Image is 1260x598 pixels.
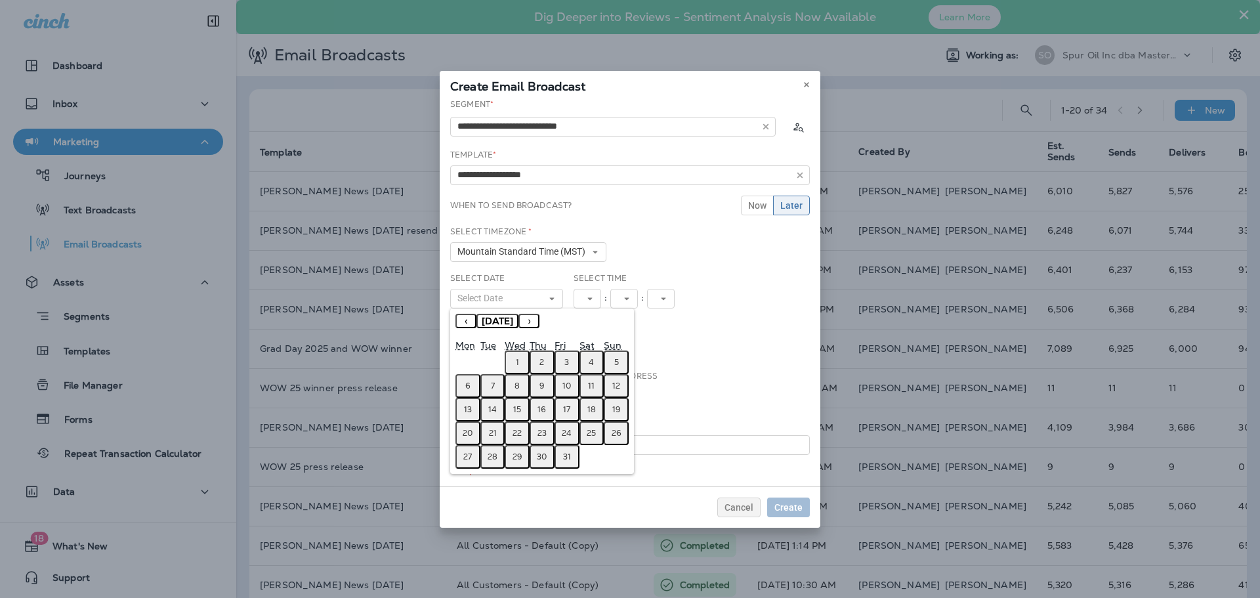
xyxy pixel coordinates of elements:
[530,374,555,398] button: October 9, 2025
[604,374,629,398] button: October 12, 2025
[488,452,497,462] abbr: October 28, 2025
[786,115,810,139] button: Calculate the estimated number of emails to be sent based on selected segment. (This could take a...
[562,381,571,391] abbr: October 10, 2025
[604,351,629,374] button: October 5, 2025
[579,421,604,445] button: October 25, 2025
[555,374,579,398] button: October 10, 2025
[514,381,520,391] abbr: October 8, 2025
[724,503,753,512] span: Cancel
[440,71,820,98] div: Create Email Broadcast
[513,428,522,438] abbr: October 22, 2025
[480,374,505,398] button: October 7, 2025
[505,374,530,398] button: October 8, 2025
[513,452,522,462] abbr: October 29, 2025
[476,314,518,328] button: [DATE]
[450,289,563,309] button: Select Date
[612,381,620,391] abbr: October 12, 2025
[579,374,604,398] button: October 11, 2025
[530,398,555,421] button: October 16, 2025
[530,445,555,469] button: October 30, 2025
[463,428,472,438] abbr: October 20, 2025
[563,404,570,415] abbr: October 17, 2025
[505,339,525,351] abbr: Wednesday
[774,503,803,512] span: Create
[601,289,610,309] div: :
[537,404,546,415] abbr: October 16, 2025
[638,289,647,309] div: :
[505,445,530,469] button: October 29, 2025
[480,445,505,469] button: October 28, 2025
[562,428,572,438] abbr: October 24, 2025
[773,196,810,215] button: Later
[604,339,621,351] abbr: Sunday
[537,428,547,438] abbr: October 23, 2025
[455,374,480,398] button: October 6, 2025
[539,357,544,368] abbr: October 2, 2025
[455,445,480,469] button: October 27, 2025
[457,246,591,257] span: Mountain Standard Time (MST)
[555,398,579,421] button: October 17, 2025
[505,421,530,445] button: October 22, 2025
[555,421,579,445] button: October 24, 2025
[450,242,606,262] button: Mountain Standard Time (MST)
[516,357,519,368] abbr: October 1, 2025
[463,452,472,462] abbr: October 27, 2025
[748,201,766,210] span: Now
[455,339,475,351] abbr: Monday
[574,273,627,284] label: Select Time
[489,428,497,438] abbr: October 21, 2025
[450,273,505,284] label: Select Date
[587,428,596,438] abbr: October 25, 2025
[505,351,530,374] button: October 1, 2025
[530,339,547,351] abbr: Thursday
[465,381,471,391] abbr: October 6, 2025
[767,498,810,517] button: Create
[491,381,495,391] abbr: October 7, 2025
[612,404,621,415] abbr: October 19, 2025
[513,404,521,415] abbr: October 15, 2025
[604,421,629,445] button: October 26, 2025
[604,398,629,421] button: October 19, 2025
[555,339,566,351] abbr: Friday
[555,445,579,469] button: October 31, 2025
[518,314,539,328] button: ›
[579,398,604,421] button: October 18, 2025
[450,99,493,110] label: Segment
[612,428,621,438] abbr: October 26, 2025
[588,381,595,391] abbr: October 11, 2025
[450,200,572,211] label: When to send broadcast?
[480,421,505,445] button: October 21, 2025
[587,404,596,415] abbr: October 18, 2025
[455,314,476,328] button: ‹
[614,357,619,368] abbr: October 5, 2025
[455,421,480,445] button: October 20, 2025
[579,339,595,351] abbr: Saturday
[741,196,774,215] button: Now
[464,404,472,415] abbr: October 13, 2025
[555,351,579,374] button: October 3, 2025
[450,226,532,237] label: Select Timezone
[480,398,505,421] button: October 14, 2025
[488,404,497,415] abbr: October 14, 2025
[480,339,496,351] abbr: Tuesday
[457,293,508,304] span: Select Date
[455,398,480,421] button: October 13, 2025
[530,421,555,445] button: October 23, 2025
[450,150,496,160] label: Template
[579,351,604,374] button: October 4, 2025
[505,398,530,421] button: October 15, 2025
[530,351,555,374] button: October 2, 2025
[589,357,594,368] abbr: October 4, 2025
[482,315,513,327] span: [DATE]
[564,357,569,368] abbr: October 3, 2025
[780,201,803,210] span: Later
[563,452,571,462] abbr: October 31, 2025
[717,498,761,517] button: Cancel
[537,452,547,462] abbr: October 30, 2025
[539,381,545,391] abbr: October 9, 2025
